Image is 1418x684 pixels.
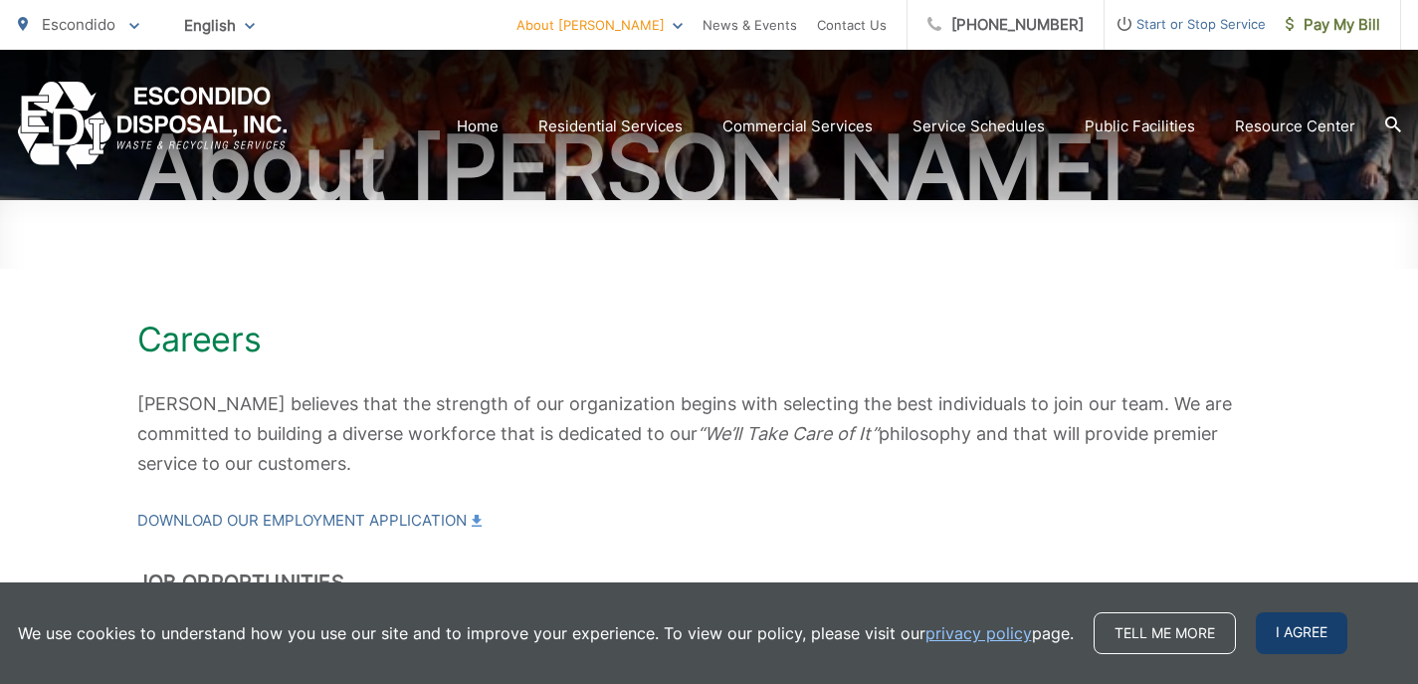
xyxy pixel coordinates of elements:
[538,114,683,138] a: Residential Services
[516,13,683,37] a: About [PERSON_NAME]
[169,8,270,43] span: English
[1094,612,1236,654] a: Tell me more
[817,13,887,37] a: Contact Us
[137,389,1282,479] p: [PERSON_NAME] believes that the strength of our organization begins with selecting the best indiv...
[137,320,1282,359] h1: Careers
[912,114,1045,138] a: Service Schedules
[1085,114,1195,138] a: Public Facilities
[925,621,1032,645] a: privacy policy
[703,13,797,37] a: News & Events
[457,114,499,138] a: Home
[1286,13,1380,37] span: Pay My Bill
[42,15,115,34] span: Escondido
[722,114,873,138] a: Commercial Services
[1235,114,1355,138] a: Resource Center
[137,570,1282,594] h2: Job Opportunities
[18,621,1074,645] p: We use cookies to understand how you use our site and to improve your experience. To view our pol...
[137,509,482,533] a: Download our Employment Application
[1256,612,1347,654] span: I agree
[18,82,288,170] a: EDCD logo. Return to the homepage.
[698,423,879,444] em: “We’ll Take Care of It”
